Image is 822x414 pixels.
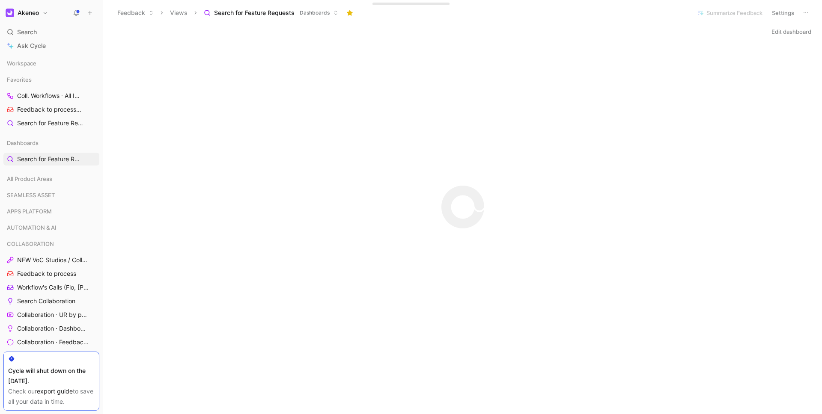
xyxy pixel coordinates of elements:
[3,117,99,130] a: Search for Feature Requests
[7,59,36,68] span: Workspace
[3,267,99,280] a: Feedback to process
[17,155,81,163] span: Search for Feature Requests
[3,189,99,201] div: SEAMLESS ASSET
[7,223,57,232] span: AUTOMATION & AI
[7,139,39,147] span: Dashboards
[3,89,99,102] a: Coll. Workflows · All IMs
[3,221,99,237] div: AUTOMATION & AI
[200,6,342,19] button: Search for Feature RequestsDashboards
[17,105,84,114] span: Feedback to process
[17,310,88,319] span: Collaboration · UR by project
[37,387,73,395] a: export guide
[8,386,95,407] div: Check our to save all your data in time.
[3,205,99,218] div: APPS PLATFORM
[3,26,99,38] div: Search
[768,26,815,38] button: Edit dashboard
[6,9,14,17] img: Akeneo
[3,136,99,166] div: DashboardsSearch for Feature Requests
[3,189,99,204] div: SEAMLESS ASSET
[3,103,99,116] a: Feedback to processCOLLABORATION
[17,41,46,51] span: Ask Cycle
[3,57,99,70] div: Workspace
[3,254,99,266] a: NEW VoC Studios / Collaboration
[166,6,191,19] button: Views
[3,322,99,335] a: Collaboration · Dashboard
[17,269,76,278] span: Feedback to process
[3,281,99,294] a: Workflow's Calls (Flo, [PERSON_NAME], [PERSON_NAME])
[3,136,99,149] div: Dashboards
[18,9,39,17] h1: Akeneo
[17,119,84,128] span: Search for Feature Requests
[7,240,54,248] span: COLLABORATION
[17,338,89,346] span: Collaboration · Feedback by source
[3,295,99,308] a: Search Collaboration
[3,73,99,86] div: Favorites
[17,27,37,37] span: Search
[3,221,99,234] div: AUTOMATION & AI
[7,191,55,199] span: SEAMLESS ASSET
[3,39,99,52] a: Ask Cycle
[693,7,766,19] button: Summarize Feedback
[17,324,88,333] span: Collaboration · Dashboard
[3,336,99,349] a: Collaboration · Feedback by source
[214,9,295,17] span: Search for Feature Requests
[3,237,99,250] div: COLLABORATION
[17,92,85,101] span: Coll. Workflows · All IMs
[17,283,92,292] span: Workflow's Calls (Flo, [PERSON_NAME], [PERSON_NAME])
[3,349,99,362] a: Collaboration · All IMs
[8,366,95,386] div: Cycle will shut down on the [DATE].
[3,153,99,166] a: Search for Feature Requests
[3,237,99,390] div: COLLABORATIONNEW VoC Studios / CollaborationFeedback to processWorkflow's Calls (Flo, [PERSON_NAM...
[3,308,99,321] a: Collaboration · UR by project
[17,256,89,264] span: NEW VoC Studios / Collaboration
[17,297,75,305] span: Search Collaboration
[3,7,50,19] button: AkeneoAkeneo
[7,207,52,216] span: APPS PLATFORM
[300,9,330,17] span: Dashboards
[3,205,99,220] div: APPS PLATFORM
[3,172,99,185] div: All Product Areas
[113,6,158,19] button: Feedback
[768,7,798,19] button: Settings
[3,172,99,188] div: All Product Areas
[7,75,32,84] span: Favorites
[7,174,52,183] span: All Product Areas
